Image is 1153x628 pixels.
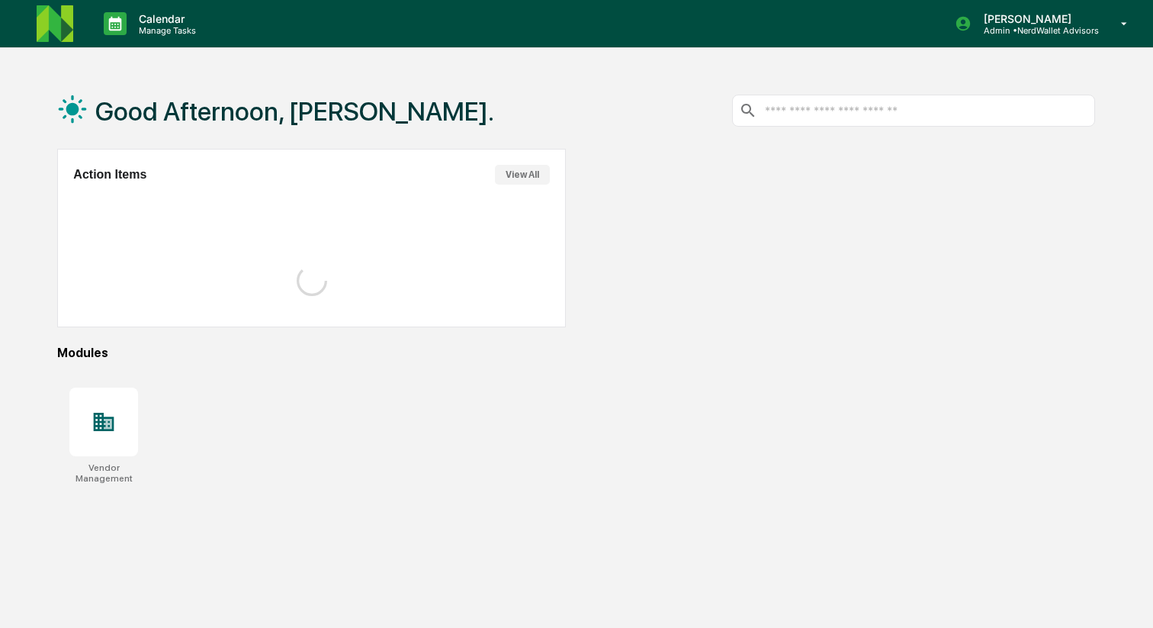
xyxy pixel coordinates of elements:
[95,96,494,127] h1: Good Afternoon, [PERSON_NAME].
[37,5,73,42] img: logo
[972,12,1099,25] p: [PERSON_NAME]
[69,462,138,484] div: Vendor Management
[127,25,204,36] p: Manage Tasks
[57,346,1095,360] div: Modules
[127,12,204,25] p: Calendar
[73,168,146,182] h2: Action Items
[972,25,1099,36] p: Admin • NerdWallet Advisors
[495,165,550,185] button: View All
